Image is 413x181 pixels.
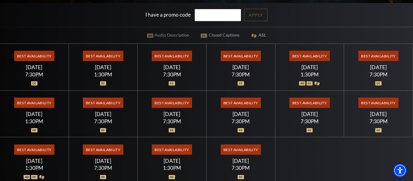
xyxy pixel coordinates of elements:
span: Best Availability [14,51,54,61]
span: Best Availability [83,144,123,155]
div: [DATE] [76,111,130,117]
div: [DATE] [145,64,199,70]
div: 7:30PM [76,165,130,170]
span: Best Availability [358,51,398,61]
div: 7:30PM [214,72,268,77]
span: Best Availability [14,98,54,108]
div: [DATE] [214,64,268,70]
div: [DATE] [214,158,268,164]
div: [DATE] [145,158,199,164]
span: Best Availability [152,144,192,155]
div: 7:30PM [214,119,268,124]
div: 1:30PM [7,119,61,124]
div: 7:30PM [282,119,337,124]
span: Best Availability [358,98,398,108]
span: Best Availability [289,51,330,61]
span: Best Availability [221,51,261,61]
span: Best Availability [83,51,123,61]
div: [DATE] [282,64,337,70]
div: 7:30PM [351,72,405,77]
div: 7:30PM [145,119,199,124]
span: Best Availability [221,98,261,108]
div: 1:30PM [145,165,199,170]
div: 1:30PM [7,165,61,170]
div: [DATE] [351,64,405,70]
div: 7:30PM [76,119,130,124]
div: [DATE] [7,158,61,164]
label: I have a promo code [145,11,191,18]
span: Best Availability [14,144,54,155]
div: [DATE] [282,111,337,117]
span: Best Availability [152,98,192,108]
div: Accessibility Menu [393,164,407,177]
div: [DATE] [351,111,405,117]
div: 7:30PM [214,165,268,170]
div: [DATE] [214,111,268,117]
div: [DATE] [76,64,130,70]
span: Best Availability [152,51,192,61]
div: [DATE] [145,111,199,117]
div: [DATE] [7,64,61,70]
div: 7:30PM [7,72,61,77]
div: [DATE] [76,158,130,164]
div: 1:30PM [282,72,337,77]
div: [DATE] [7,111,61,117]
span: Best Availability [83,98,123,108]
span: Best Availability [221,144,261,155]
div: 7:30PM [145,72,199,77]
div: 1:30PM [76,72,130,77]
span: Best Availability [289,98,330,108]
div: 7:30PM [351,119,405,124]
